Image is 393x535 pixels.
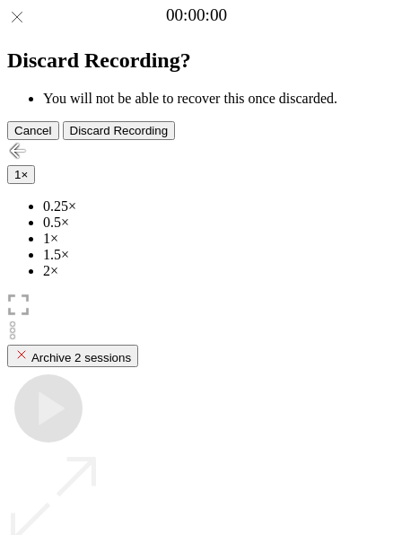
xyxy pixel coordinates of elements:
button: 1× [7,165,35,184]
li: 2× [43,263,386,279]
button: Cancel [7,121,59,140]
li: 0.5× [43,215,386,231]
li: 0.25× [43,198,386,215]
span: 1 [14,168,21,181]
h2: Discard Recording? [7,48,386,73]
button: Discard Recording [63,121,176,140]
a: 00:00:00 [166,5,227,25]
li: 1× [43,231,386,247]
li: 1.5× [43,247,386,263]
li: You will not be able to recover this once discarded. [43,91,386,107]
div: Archive 2 sessions [14,347,131,364]
button: Archive 2 sessions [7,345,138,367]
